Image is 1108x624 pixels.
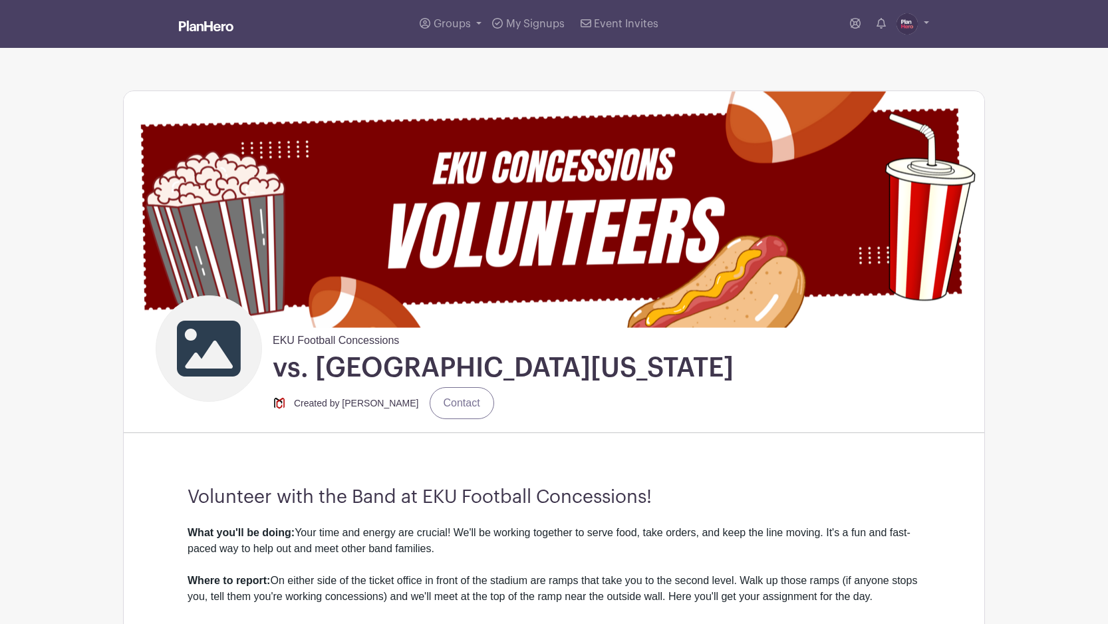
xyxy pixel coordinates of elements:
a: Contact [430,387,494,419]
img: PH-Logo-Circle-Centered-Purple.jpg [897,13,918,35]
span: My Signups [506,19,565,29]
h3: Volunteer with the Band at EKU Football Concessions! [188,486,920,509]
strong: What you'll be doing: [188,527,295,538]
img: cropped-cropped-8SdNnWwj_400x400%20(1).jpg [273,396,286,410]
span: Groups [434,19,471,29]
span: Event Invites [594,19,658,29]
img: event_banner_9295.png [124,91,984,327]
h1: vs. [GEOGRAPHIC_DATA][US_STATE] [273,351,734,385]
span: EKU Football Concessions [273,327,399,349]
img: logo_white-6c42ec7e38ccf1d336a20a19083b03d10ae64f83f12c07503d8b9e83406b4c7d.svg [179,21,233,31]
strong: Where to report: [188,575,270,586]
small: Created by [PERSON_NAME] [294,398,419,408]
